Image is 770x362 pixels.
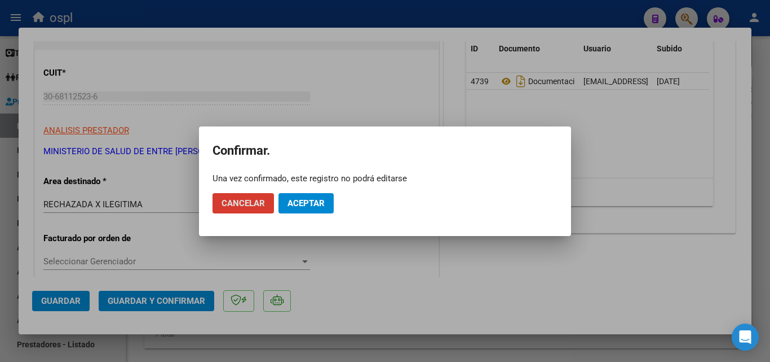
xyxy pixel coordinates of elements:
[213,173,557,184] div: Una vez confirmado, este registro no podrá editarse
[732,324,759,351] div: Open Intercom Messenger
[213,193,274,213] button: Cancelar
[222,198,265,208] span: Cancelar
[287,198,325,208] span: Aceptar
[278,193,334,213] button: Aceptar
[213,140,557,162] h2: Confirmar.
